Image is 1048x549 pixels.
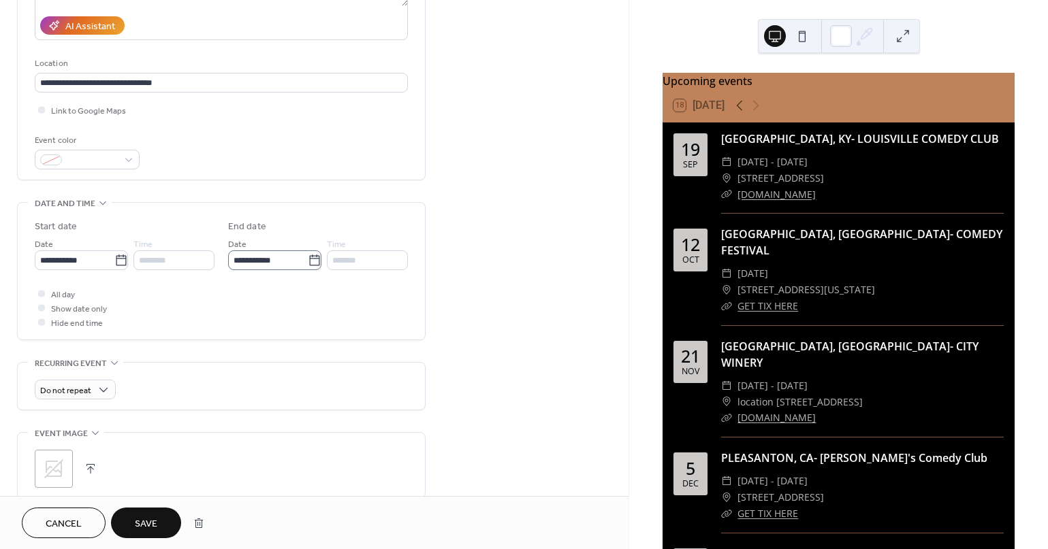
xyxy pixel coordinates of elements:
[737,378,808,394] span: [DATE] - [DATE]
[228,237,247,252] span: Date
[683,161,698,169] div: Sep
[51,316,103,331] span: Hide end time
[737,489,824,505] span: [STREET_ADDRESS]
[682,480,699,488] div: Dec
[721,154,732,170] div: ​
[35,220,77,234] div: Start date
[135,517,157,531] span: Save
[228,220,266,234] div: End date
[721,473,732,489] div: ​
[686,460,695,477] div: 5
[40,16,125,35] button: AI Assistant
[721,410,732,426] div: ​
[721,394,732,410] div: ​
[721,227,1002,258] a: [GEOGRAPHIC_DATA], [GEOGRAPHIC_DATA]- COMEDY FESTIVAL
[35,237,53,252] span: Date
[737,265,768,282] span: [DATE]
[22,508,106,538] button: Cancel
[737,299,798,312] a: GET TIX HERE
[721,170,732,186] div: ​
[133,237,153,252] span: Time
[681,348,700,365] div: 21
[721,339,979,370] a: [GEOGRAPHIC_DATA], [GEOGRAPHIC_DATA]- CITY WINERY
[721,450,987,465] a: PLEASANTON, CA- [PERSON_NAME]'s Comedy Club
[737,473,808,489] span: [DATE] - [DATE]
[681,141,700,158] div: 19
[721,131,999,146] a: [GEOGRAPHIC_DATA], KY- LOUISVILLE COMEDY CLUB
[737,394,863,410] span: location [STREET_ADDRESS]
[663,73,1015,89] div: Upcoming events
[721,489,732,505] div: ​
[721,282,732,298] div: ​
[721,378,732,394] div: ​
[721,505,732,522] div: ​
[737,282,875,298] span: [STREET_ADDRESS][US_STATE]
[35,133,137,148] div: Event color
[35,56,405,71] div: Location
[737,411,816,424] a: [DOMAIN_NAME]
[35,356,107,371] span: Recurring event
[65,20,115,34] div: AI Assistant
[737,170,824,186] span: [STREET_ADDRESS]
[35,197,95,211] span: Date and time
[682,256,699,265] div: Oct
[40,383,91,399] span: Do not repeat
[51,288,75,302] span: All day
[721,265,732,282] div: ​
[721,298,732,314] div: ​
[51,302,107,316] span: Show date only
[721,186,732,203] div: ​
[111,508,181,538] button: Save
[737,188,816,201] a: [DOMAIN_NAME]
[327,237,346,252] span: Time
[737,154,808,170] span: [DATE] - [DATE]
[35,427,88,441] span: Event image
[681,236,700,253] div: 12
[682,367,699,376] div: Nov
[51,104,126,118] span: Link to Google Maps
[35,450,73,488] div: ;
[737,507,798,520] a: GET TIX HERE
[46,517,82,531] span: Cancel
